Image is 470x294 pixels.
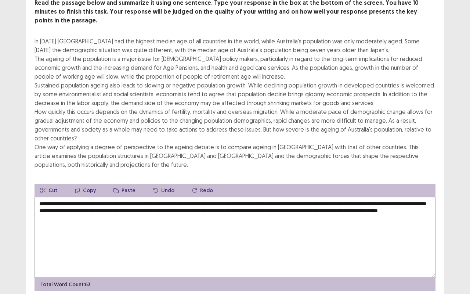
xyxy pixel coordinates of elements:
div: In [DATE] [GEOGRAPHIC_DATA] had the highest median age of all countries in the world, while Austr... [35,37,435,169]
button: Paste [108,184,141,197]
button: Undo [147,184,180,197]
button: Copy [69,184,102,197]
button: Redo [186,184,219,197]
button: Cut [35,184,63,197]
p: Total Word Count: 63 [40,281,91,288]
